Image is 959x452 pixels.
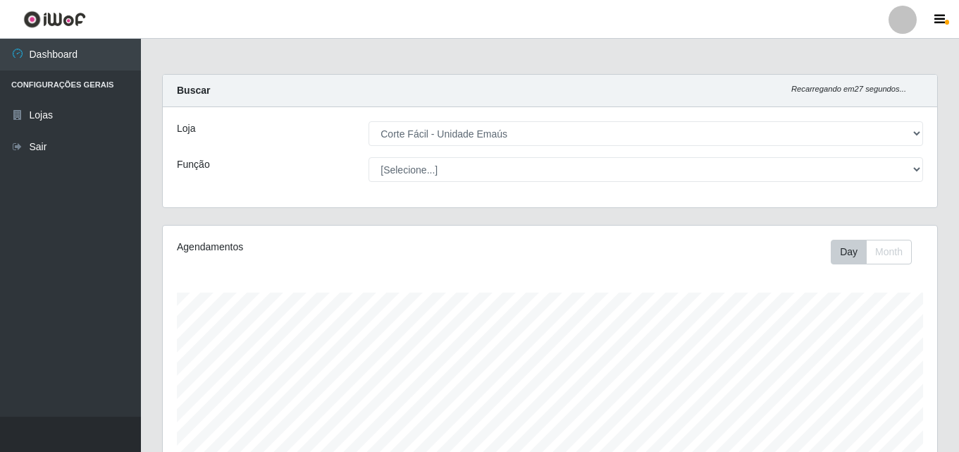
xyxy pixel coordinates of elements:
[177,157,210,172] label: Função
[831,240,867,264] button: Day
[23,11,86,28] img: CoreUI Logo
[831,240,923,264] div: Toolbar with button groups
[831,240,912,264] div: First group
[177,85,210,96] strong: Buscar
[866,240,912,264] button: Month
[791,85,906,93] i: Recarregando em 27 segundos...
[177,121,195,136] label: Loja
[177,240,476,255] div: Agendamentos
